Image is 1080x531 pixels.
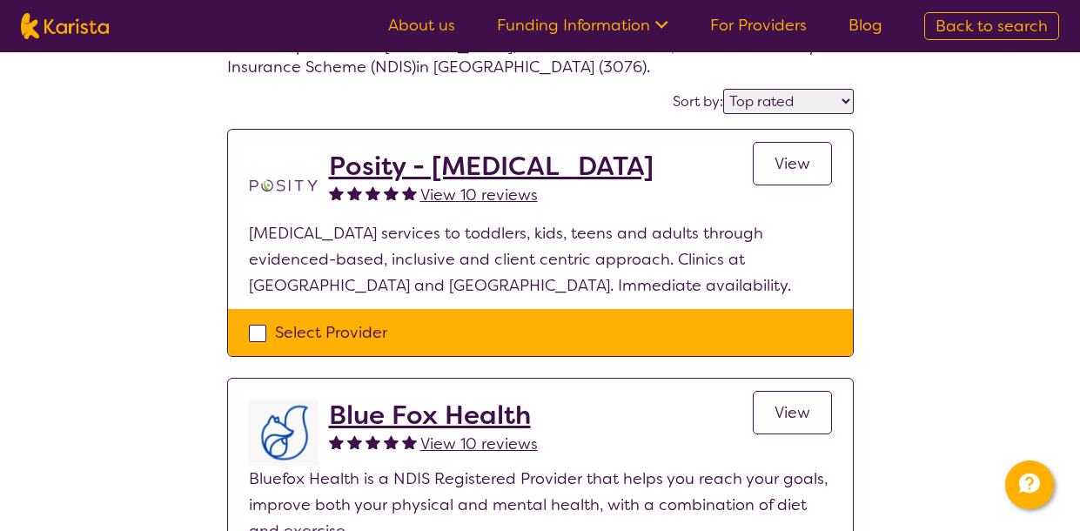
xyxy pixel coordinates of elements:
a: Posity - [MEDICAL_DATA] [329,151,654,182]
a: View [753,391,832,434]
img: fullstar [384,434,399,449]
img: Karista logo [21,13,109,39]
a: Back to search [924,12,1059,40]
a: View 10 reviews [420,431,538,457]
img: fullstar [329,185,344,200]
span: View [775,402,810,423]
a: About us [388,15,455,36]
span: View 10 reviews [420,434,538,454]
p: [MEDICAL_DATA] services to toddlers, kids, teens and adults through evidenced-based, inclusive an... [249,220,832,299]
label: Sort by: [673,92,723,111]
img: fullstar [329,434,344,449]
span: Back to search [936,16,1048,37]
img: fullstar [366,185,380,200]
img: fullstar [366,434,380,449]
button: Channel Menu [1005,460,1054,509]
span: View [775,153,810,174]
img: t1bslo80pcylnzwjhndq.png [249,151,319,220]
img: fullstar [402,185,417,200]
img: lyehhyr6avbivpacwqcf.png [249,400,319,466]
a: For Providers [710,15,807,36]
img: fullstar [347,185,362,200]
a: View 10 reviews [420,182,538,208]
img: fullstar [384,185,399,200]
a: Blue Fox Health [329,400,538,431]
img: fullstar [402,434,417,449]
a: Funding Information [497,15,668,36]
a: Blog [849,15,882,36]
img: fullstar [347,434,362,449]
span: View 10 reviews [420,185,538,205]
a: View [753,142,832,185]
